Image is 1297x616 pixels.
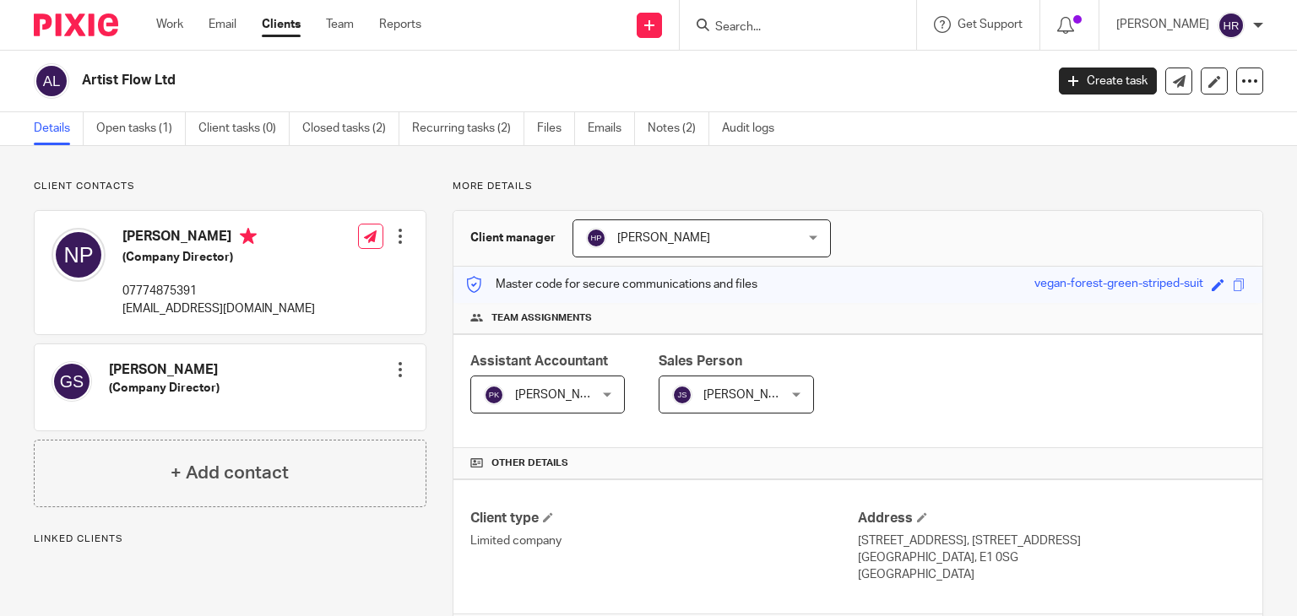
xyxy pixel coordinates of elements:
[109,380,220,397] h5: (Company Director)
[703,389,796,401] span: [PERSON_NAME]
[109,361,220,379] h4: [PERSON_NAME]
[198,112,290,145] a: Client tasks (0)
[586,228,606,248] img: svg%3E
[470,510,858,527] h4: Client type
[34,14,118,36] img: Pixie
[659,354,742,368] span: Sales Person
[858,532,1245,549] p: [STREET_ADDRESS], [STREET_ADDRESS]
[1116,16,1209,33] p: [PERSON_NAME]
[672,385,692,405] img: svg%3E
[122,249,315,266] h5: (Company Director)
[588,112,635,145] a: Emails
[466,276,757,293] p: Master code for secure communications and files
[470,532,858,549] p: Limited company
[171,460,289,486] h4: + Add contact
[412,112,524,145] a: Recurring tasks (2)
[379,16,421,33] a: Reports
[858,549,1245,566] p: [GEOGRAPHIC_DATA], E1 0SG
[714,20,866,35] input: Search
[515,389,608,401] span: [PERSON_NAME]
[240,228,257,245] i: Primary
[470,230,556,246] h3: Client manager
[209,16,236,33] a: Email
[537,112,575,145] a: Files
[484,385,504,405] img: svg%3E
[122,228,315,249] h4: [PERSON_NAME]
[491,457,568,470] span: Other details
[122,300,315,317] p: [EMAIL_ADDRESS][DOMAIN_NAME]
[958,19,1023,30] span: Get Support
[1059,68,1157,95] a: Create task
[34,180,426,193] p: Client contacts
[617,232,710,244] span: [PERSON_NAME]
[34,112,84,145] a: Details
[858,510,1245,527] h4: Address
[1034,275,1203,294] div: vegan-forest-green-striped-suit
[122,283,315,300] p: 07774875391
[302,112,399,145] a: Closed tasks (2)
[326,16,354,33] a: Team
[34,532,426,546] p: Linked clients
[858,566,1245,583] p: [GEOGRAPHIC_DATA]
[52,361,92,402] img: svg%3E
[453,180,1263,193] p: More details
[156,16,183,33] a: Work
[262,16,301,33] a: Clients
[722,112,787,145] a: Audit logs
[34,63,69,99] img: svg%3E
[96,112,186,145] a: Open tasks (1)
[470,354,608,368] span: Assistant Accountant
[491,311,592,325] span: Team assignments
[648,112,709,145] a: Notes (2)
[1218,12,1245,39] img: svg%3E
[82,72,844,89] h2: Artist Flow Ltd
[52,228,106,282] img: svg%3E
